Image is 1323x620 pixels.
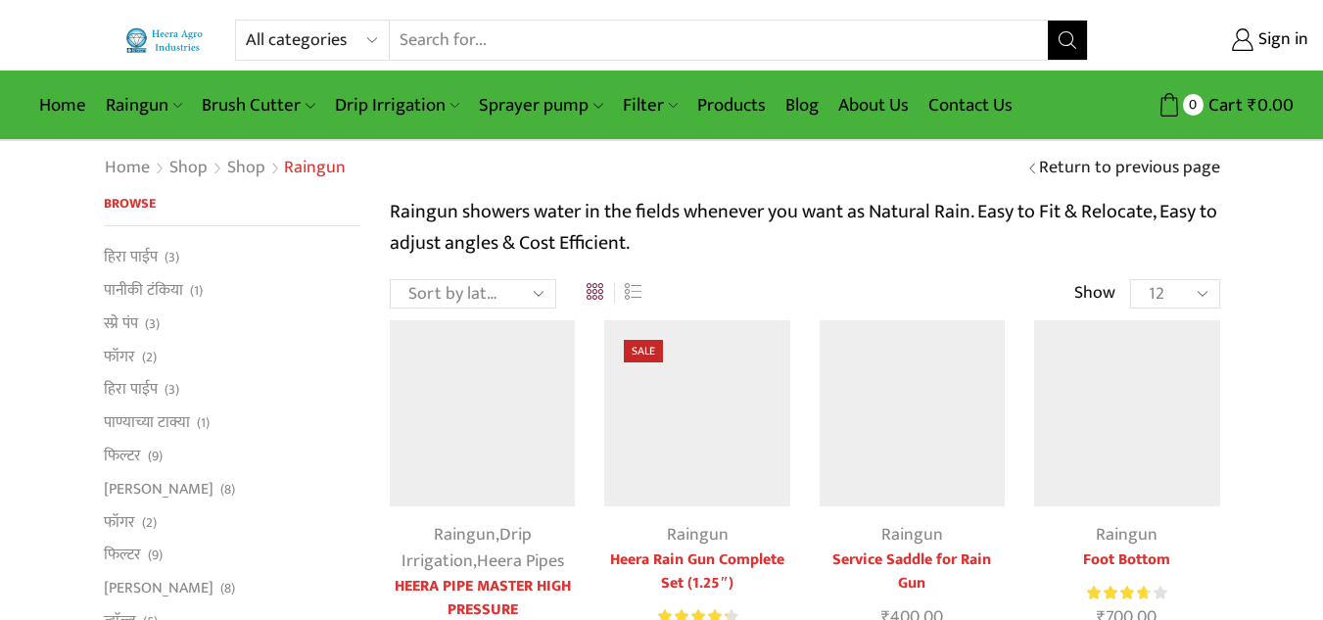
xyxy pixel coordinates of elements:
[226,156,266,181] a: Shop
[1253,27,1308,53] span: Sign in
[1087,583,1147,603] span: Rated out of 5
[165,380,179,400] span: (3)
[390,21,1047,60] input: Search for...
[220,480,235,500] span: (8)
[828,82,919,128] a: About Us
[1117,23,1308,58] a: Sign in
[604,320,789,505] img: Heera Rain Gun Complete Set
[820,548,1005,596] a: Service Saddle for Rain Gun
[469,82,612,128] a: Sprayer pump
[1108,87,1294,123] a: 0 Cart ₹0.00
[148,546,163,565] span: (9)
[104,246,158,273] a: हिरा पाईप
[1248,90,1294,120] bdi: 0.00
[190,281,203,301] span: (1)
[104,539,141,572] a: फिल्टर
[624,340,663,362] span: Sale
[104,307,138,340] a: स्प्रे पंप
[1087,583,1166,603] div: Rated 3.75 out of 5
[919,82,1022,128] a: Contact Us
[220,579,235,598] span: (8)
[148,447,163,466] span: (9)
[390,196,1220,259] p: Raingun showers water in the fields whenever you want as Natural Rain. Easy to Fit & Relocate, Ea...
[604,548,789,596] a: Heera Rain Gun Complete Set (1.25″)
[820,320,1005,505] img: Service Saddle For Rain Gun
[1096,520,1158,549] a: Raingun
[104,439,141,472] a: फिल्टर
[390,279,556,309] select: Shop order
[96,82,192,128] a: Raingun
[142,513,157,533] span: (2)
[434,520,496,549] a: Raingun
[1034,548,1219,572] a: Foot Bottom
[477,547,564,576] a: Heera Pipes
[104,406,190,440] a: पाण्याच्या टाक्या
[104,572,213,605] a: [PERSON_NAME]
[390,320,575,505] img: Heera Flex Pipe
[1034,320,1219,505] img: Foot Bottom
[1039,156,1220,181] a: Return to previous page
[145,314,160,334] span: (3)
[390,522,575,575] div: , ,
[325,82,469,128] a: Drip Irrigation
[402,520,532,576] a: Drip Irrigation
[687,82,776,128] a: Products
[165,248,179,267] span: (3)
[104,192,156,215] span: Browse
[104,373,158,406] a: हिरा पाईप
[29,82,96,128] a: Home
[168,156,209,181] a: Shop
[1074,281,1115,307] span: Show
[1183,94,1204,115] span: 0
[192,82,324,128] a: Brush Cutter
[881,520,943,549] a: Raingun
[104,505,135,539] a: फॉगर
[104,340,135,373] a: फॉगर
[197,413,210,433] span: (1)
[104,156,346,181] nav: Breadcrumb
[776,82,828,128] a: Blog
[613,82,687,128] a: Filter
[142,348,157,367] span: (2)
[104,472,213,505] a: [PERSON_NAME]
[104,156,151,181] a: Home
[104,274,183,308] a: पानीकी टंकिया
[667,520,729,549] a: Raingun
[1204,92,1243,119] span: Cart
[1048,21,1087,60] button: Search button
[1248,90,1257,120] span: ₹
[284,158,346,179] h1: Raingun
